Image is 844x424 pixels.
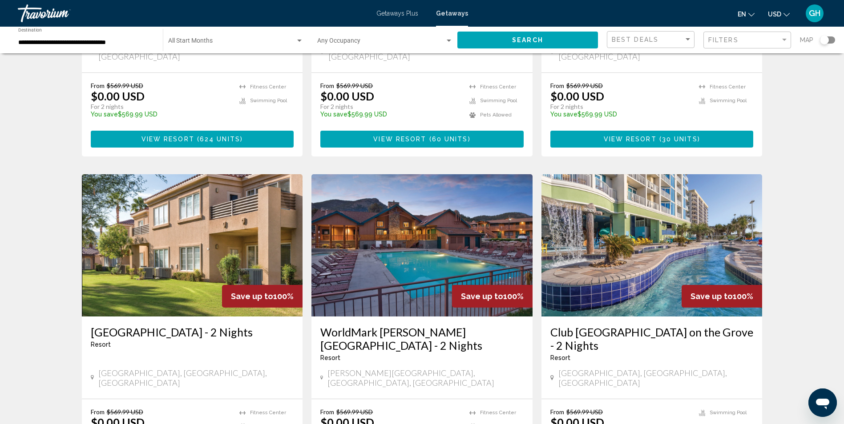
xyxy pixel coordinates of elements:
[703,31,791,49] button: Filter
[612,36,658,43] span: Best Deals
[91,325,294,339] a: [GEOGRAPHIC_DATA] - 2 Nights
[91,408,105,416] span: From
[91,341,111,348] span: Resort
[452,285,533,308] div: 100%
[550,131,754,147] button: View Resort(30 units)
[82,174,303,316] img: D978E01X.jpg
[107,82,143,89] span: $569.99 USD
[768,8,790,20] button: Change currency
[91,131,294,147] button: View Resort(624 units)
[194,136,243,143] span: ( )
[141,136,194,143] span: View Resort
[480,84,516,90] span: Fitness Center
[311,174,533,316] img: 7730O01X.jpg
[107,408,143,416] span: $569.99 USD
[457,32,598,48] button: Search
[768,11,781,18] span: USD
[320,325,524,352] a: WorldMark [PERSON_NAME][GEOGRAPHIC_DATA] - 2 Nights
[738,8,755,20] button: Change language
[98,368,294,388] span: [GEOGRAPHIC_DATA], [GEOGRAPHIC_DATA], [GEOGRAPHIC_DATA]
[222,285,303,308] div: 100%
[91,103,231,111] p: For 2 nights
[550,111,691,118] p: $569.99 USD
[320,131,524,147] button: View Resort(60 units)
[550,325,754,352] a: Club [GEOGRAPHIC_DATA] on the Grove - 2 Nights
[91,82,105,89] span: From
[231,292,273,301] span: Save up to
[320,89,374,103] p: $0.00 USD
[662,136,698,143] span: 30 units
[691,292,733,301] span: Save up to
[336,82,373,89] span: $569.99 USD
[436,10,468,17] a: Getaways
[336,408,373,416] span: $569.99 USD
[550,111,577,118] span: You save
[376,10,418,17] a: Getaways Plus
[320,408,334,416] span: From
[200,136,240,143] span: 624 units
[710,84,746,90] span: Fitness Center
[604,136,657,143] span: View Resort
[738,11,746,18] span: en
[708,36,739,44] span: Filters
[550,354,570,361] span: Resort
[657,136,700,143] span: ( )
[480,98,517,104] span: Swimming Pool
[91,111,231,118] p: $569.99 USD
[18,4,367,22] a: Travorium
[710,410,747,416] span: Swimming Pool
[320,103,460,111] p: For 2 nights
[91,111,118,118] span: You save
[250,98,287,104] span: Swimming Pool
[550,103,691,111] p: For 2 nights
[800,34,813,46] span: Map
[432,136,468,143] span: 60 units
[710,98,747,104] span: Swimming Pool
[809,9,820,18] span: GH
[566,408,603,416] span: $569.99 USD
[550,408,564,416] span: From
[480,112,512,118] span: Pets Allowed
[550,82,564,89] span: From
[461,292,503,301] span: Save up to
[250,84,286,90] span: Fitness Center
[682,285,762,308] div: 100%
[550,89,604,103] p: $0.00 USD
[250,410,286,416] span: Fitness Center
[612,36,692,44] mat-select: Sort by
[91,89,145,103] p: $0.00 USD
[320,354,340,361] span: Resort
[803,4,826,23] button: User Menu
[541,174,763,316] img: C342O01X.jpg
[566,82,603,89] span: $569.99 USD
[426,136,470,143] span: ( )
[373,136,426,143] span: View Resort
[320,111,347,118] span: You save
[558,368,754,388] span: [GEOGRAPHIC_DATA], [GEOGRAPHIC_DATA], [GEOGRAPHIC_DATA]
[320,82,334,89] span: From
[512,37,543,44] span: Search
[480,410,516,416] span: Fitness Center
[808,388,837,417] iframe: Button to launch messaging window
[327,368,523,388] span: [PERSON_NAME][GEOGRAPHIC_DATA], [GEOGRAPHIC_DATA], [GEOGRAPHIC_DATA]
[320,111,460,118] p: $569.99 USD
